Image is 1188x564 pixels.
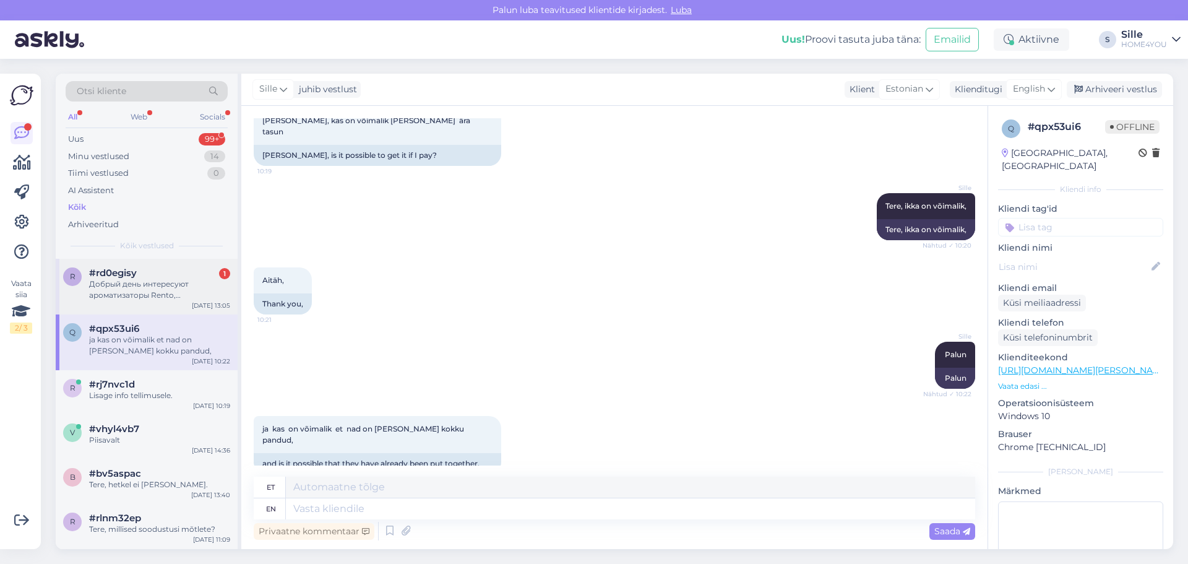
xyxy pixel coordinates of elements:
[885,82,923,96] span: Estonian
[926,28,979,51] button: Emailid
[70,383,75,393] span: r
[999,260,1149,274] input: Lisa nimi
[262,275,284,285] span: Aitäh,
[192,357,230,366] div: [DATE] 10:22
[89,334,230,357] div: ja kas on võimalik et nad on [PERSON_NAME] kokku pandud,
[267,477,275,498] div: et
[89,468,141,479] span: #bv5aspac
[266,498,276,519] div: en
[998,282,1163,295] p: Kliendi email
[89,390,230,401] div: Lisage info tellimusele.
[998,397,1163,410] p: Operatsioonisüsteem
[89,479,230,490] div: Tere, hetkel ei [PERSON_NAME].
[925,332,971,341] span: Sille
[70,272,75,281] span: r
[68,184,114,197] div: AI Assistent
[10,278,32,334] div: Vaata siia
[89,435,230,446] div: Piisavalt
[120,240,174,251] span: Kõik vestlused
[192,446,230,455] div: [DATE] 14:36
[998,295,1086,311] div: Küsi meiliaadressi
[259,82,277,96] span: Sille
[68,150,129,163] div: Minu vestlused
[781,33,805,45] b: Uus!
[89,323,139,334] span: #qpx53ui6
[68,133,84,145] div: Uus
[998,441,1163,454] p: Chrome [TECHNICAL_ID]
[1121,30,1181,50] a: SilleHOME4YOU
[257,167,304,176] span: 10:19
[781,32,921,47] div: Proovi tasuta juba täna:
[207,167,225,180] div: 0
[1028,119,1105,134] div: # qpx53ui6
[1067,81,1162,98] div: Arhiveeri vestlus
[994,28,1069,51] div: Aktiivne
[885,201,966,210] span: Tere, ikka on võimalik,
[950,83,1002,96] div: Klienditugi
[1013,82,1045,96] span: English
[199,133,225,145] div: 99+
[70,517,75,526] span: r
[998,428,1163,441] p: Brauser
[254,523,374,540] div: Privaatne kommentaar
[998,381,1163,392] p: Vaata edasi ...
[998,410,1163,423] p: Windows 10
[89,267,137,279] span: #rd0egisy
[998,466,1163,477] div: [PERSON_NAME]
[262,424,468,445] span: ja kas on võimalik et nad on [PERSON_NAME] kokku pandud,
[192,301,230,310] div: [DATE] 13:05
[998,316,1163,329] p: Kliendi telefon
[998,241,1163,254] p: Kliendi nimi
[845,83,875,96] div: Klient
[934,526,970,537] span: Saada
[1121,40,1167,50] div: HOME4YOU
[998,485,1163,498] p: Märkmed
[89,379,135,390] span: #rj7nvc1d
[193,535,230,544] div: [DATE] 11:09
[68,201,86,214] div: Kõik
[197,109,228,125] div: Socials
[66,109,80,125] div: All
[89,513,141,524] span: #rlnm32ep
[254,293,312,315] div: Thank you,
[68,167,129,180] div: Tiimi vestlused
[254,145,501,166] div: [PERSON_NAME], is it possible to get it if I pay?
[10,323,32,334] div: 2 / 3
[945,350,966,359] span: Palun
[10,84,33,107] img: Askly Logo
[923,389,971,399] span: Nähtud ✓ 10:22
[68,219,119,231] div: Arhiveeritud
[1121,30,1167,40] div: Sille
[219,268,230,279] div: 1
[70,472,75,482] span: b
[89,279,230,301] div: Добрый день интересуют ароматизаторы Rento, концентрированные, в маленьких упаковках. С дёгтем бу...
[77,85,126,98] span: Otsi kliente
[923,241,971,250] span: Nähtud ✓ 10:20
[294,83,357,96] div: juhib vestlust
[998,184,1163,195] div: Kliendi info
[257,315,304,324] span: 10:21
[998,365,1169,376] a: [URL][DOMAIN_NAME][PERSON_NAME]
[128,109,150,125] div: Web
[877,219,975,240] div: Tere, ikka on võimalik,
[998,218,1163,236] input: Lisa tag
[925,183,971,193] span: Sille
[254,453,501,474] div: and is it possible that they have already been put together,
[89,524,230,535] div: Tere, millised soodustusi mõtlete?
[1002,147,1138,173] div: [GEOGRAPHIC_DATA], [GEOGRAPHIC_DATA]
[70,428,75,437] span: v
[1008,124,1014,133] span: q
[998,329,1098,346] div: Küsi telefoninumbrit
[1105,120,1160,134] span: Offline
[204,150,225,163] div: 14
[935,368,975,389] div: Palun
[89,423,139,435] span: #vhyl4vb7
[193,401,230,410] div: [DATE] 10:19
[667,4,695,15] span: Luba
[1099,31,1116,48] div: S
[69,328,75,337] span: q
[998,351,1163,364] p: Klienditeekond
[998,202,1163,215] p: Kliendi tag'id
[191,490,230,500] div: [DATE] 13:40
